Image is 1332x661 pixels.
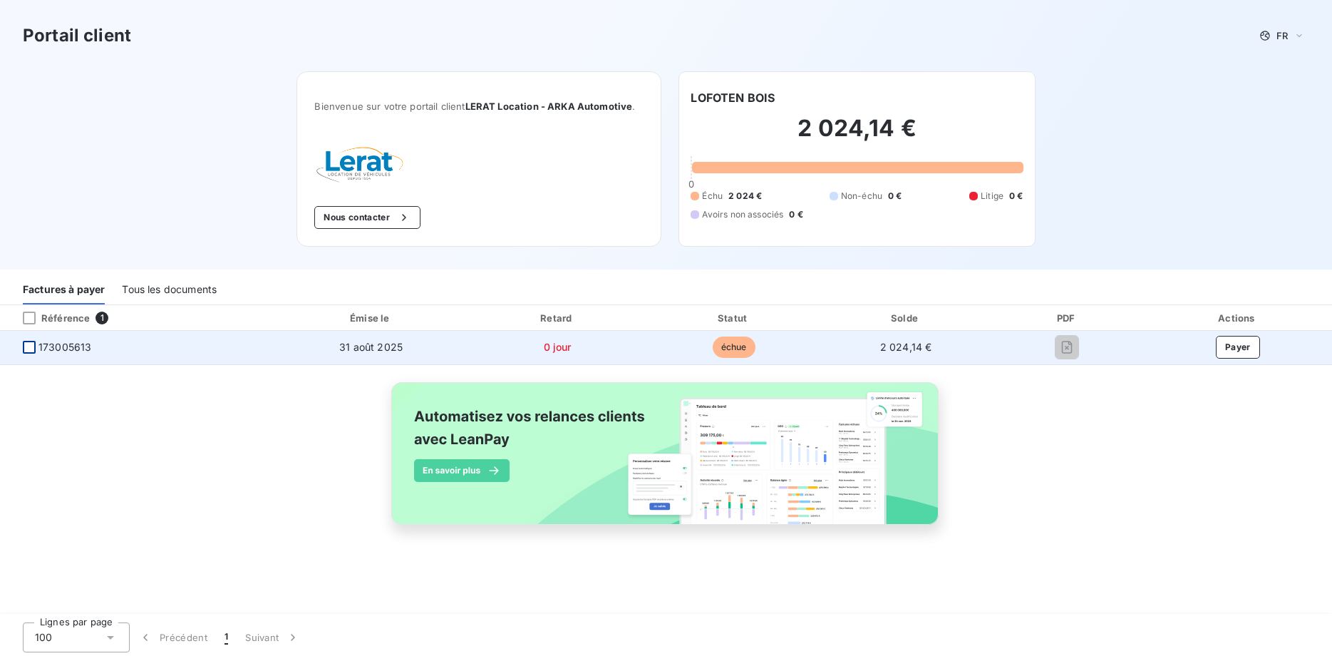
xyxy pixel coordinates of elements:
img: Company logo [314,146,406,183]
span: 0 € [789,208,802,221]
span: Échu [702,190,723,203]
span: Avoirs non associés [702,208,783,221]
span: 0 [688,178,694,190]
span: 0 € [1009,190,1023,203]
div: Actions [1147,311,1329,325]
button: Suivant [237,622,309,652]
div: Référence [11,312,90,324]
div: PDF [993,311,1140,325]
span: 1 [95,312,108,324]
div: Tous les documents [122,275,217,304]
span: 0 € [888,190,902,203]
div: Statut [649,311,818,325]
button: Précédent [130,622,216,652]
button: Nous contacter [314,206,420,229]
span: 1 [224,630,228,645]
span: 2 024 € [728,190,762,203]
span: 173005613 [38,340,91,354]
div: Retard [471,311,644,325]
h2: 2 024,14 € [691,114,1023,157]
button: Payer [1216,336,1260,359]
button: 1 [216,622,237,652]
div: Solde [824,311,988,325]
img: banner [378,374,954,549]
span: Bienvenue sur votre portail client . [314,101,644,112]
span: Litige [981,190,1003,203]
div: Factures à payer [23,275,105,304]
span: 100 [35,630,52,645]
h3: Portail client [23,23,131,48]
span: Non-échu [841,190,882,203]
span: 2 024,14 € [880,341,932,353]
div: Émise le [277,311,465,325]
span: 0 jour [544,341,572,353]
span: 31 août 2025 [339,341,403,353]
span: échue [713,337,755,358]
span: LERAT Location - ARKA Automotive [465,101,633,112]
h6: LOFOTEN BOIS [691,89,775,106]
span: FR [1276,30,1288,41]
